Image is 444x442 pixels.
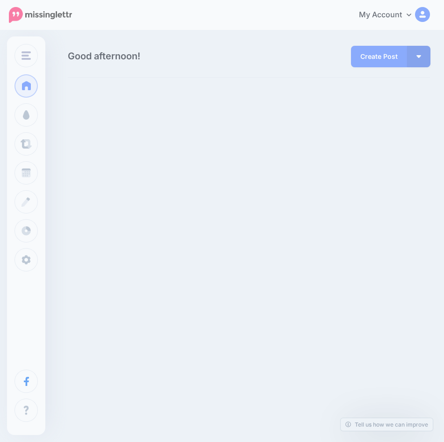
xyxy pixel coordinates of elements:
[350,4,430,27] a: My Account
[9,7,72,23] img: Missinglettr
[416,55,421,58] img: arrow-down-white.png
[351,46,407,67] a: Create Post
[68,50,140,62] span: Good afternoon!
[341,418,433,431] a: Tell us how we can improve
[21,51,31,60] img: menu.png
